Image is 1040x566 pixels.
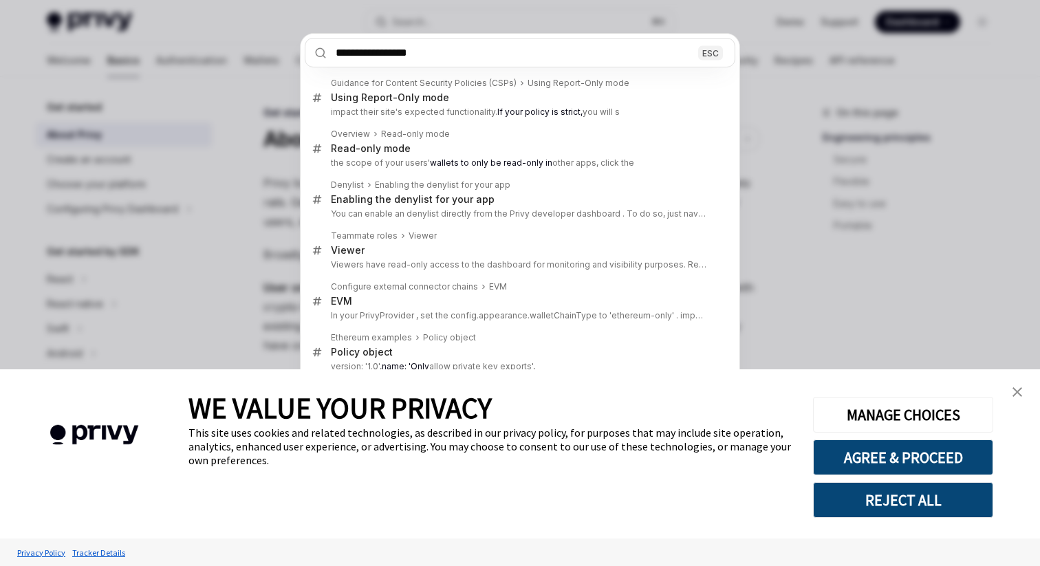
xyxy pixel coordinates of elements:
p: impact their site's expected functionality. you will s [331,107,706,118]
div: Ethereum examples [331,332,412,343]
div: Read-only mode [331,142,411,155]
div: Using Report-Only mode [331,91,449,104]
div: EVM [331,295,352,307]
a: Tracker Details [69,541,129,565]
div: ESC [698,45,723,60]
div: This site uses cookies and related technologies, as described in our privacy policy, for purposes... [188,426,792,467]
a: Privacy Policy [14,541,69,565]
span: WE VALUE YOUR PRIVACY [188,390,492,426]
div: Teammate roles [331,230,398,241]
div: EVM [489,281,507,292]
div: Guidance for Content Security Policies (CSPs) [331,78,517,89]
div: Viewer [331,244,365,257]
div: Enabling the denylist for your app [375,179,510,191]
button: MANAGE CHOICES [813,397,993,433]
img: close banner [1012,387,1022,397]
p: version: '1.0', allow private key exports', [331,361,706,372]
div: Viewer [409,230,437,241]
p: You can enable an denylist directly from the Privy developer dashboard . To do so, just navigate to [331,208,706,219]
div: Using Report-Only mode [528,78,629,89]
div: Read-only mode [381,129,450,140]
div: Policy object [423,332,476,343]
div: Policy object [331,346,393,358]
button: REJECT ALL [813,482,993,518]
a: close banner [1004,378,1031,406]
div: Denylist [331,179,364,191]
b: name: 'Only [382,361,429,371]
div: Enabling the denylist for your app [331,193,495,206]
p: In your PrivyProvider , set the config.appearance.walletChainType to 'ethereum-only' . import {P [331,310,706,321]
b: If your policy is strict, [497,107,583,117]
p: the scope of your users' other apps, click the [331,157,706,168]
b: wallets to only be read-only in [430,157,552,168]
div: Configure external connector chains [331,281,478,292]
img: company logo [21,405,168,465]
button: AGREE & PROCEED [813,439,993,475]
p: Viewers have read-only access to the dashboard for monitoring and visibility purposes. Read-only acc [331,259,706,270]
div: Overview [331,129,370,140]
